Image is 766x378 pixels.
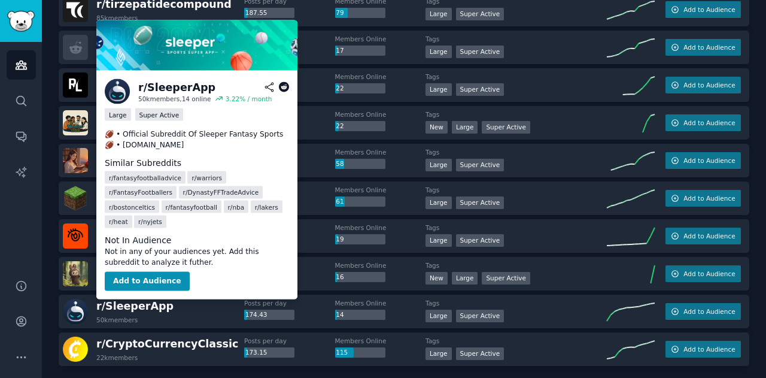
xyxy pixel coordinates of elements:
[425,196,452,209] div: Large
[135,108,184,121] div: Super Active
[105,156,289,169] dt: Similar Subreddits
[335,310,385,320] div: 14
[105,247,289,268] dd: Not in any of your audiences yet. Add this subreddit to analyze it futher.
[335,35,426,43] dt: Members Online
[456,347,504,360] div: Super Active
[456,196,504,209] div: Super Active
[425,310,452,322] div: Large
[244,337,335,345] dt: Posts per day
[63,299,88,324] img: SleeperApp
[683,5,735,14] span: Add to Audience
[452,272,478,285] div: Large
[96,14,138,22] div: 85k members
[138,217,162,226] span: r/ nyjets
[105,79,130,104] img: SleeperApp
[63,337,88,362] img: CryptoCurrencyClassic
[109,202,155,211] span: r/ bostonceltics
[63,72,88,98] img: Referrallinks
[452,121,478,134] div: Large
[335,83,385,94] div: 22
[425,121,448,134] div: New
[683,307,735,316] span: Add to Audience
[244,310,294,320] div: 174.43
[255,202,278,211] span: r/ lakers
[425,159,452,171] div: Large
[63,110,88,135] img: TwentiesIndia
[683,270,735,278] span: Add to Audience
[683,156,735,165] span: Add to Audience
[425,110,607,119] dt: Tags
[683,81,735,89] span: Add to Audience
[335,337,426,345] dt: Members Online
[335,234,385,245] div: 19
[665,114,741,131] button: Add to Audience
[105,234,289,247] dt: Not In Audience
[63,186,88,211] img: MinecraftServer
[63,148,88,173] img: Novelnews
[244,299,335,307] dt: Posts per day
[138,95,211,103] div: 50k members, 14 online
[63,261,88,286] img: labubuswap
[665,228,741,244] button: Add to Audience
[425,186,607,194] dt: Tags
[335,110,426,119] dt: Members Online
[456,234,504,247] div: Super Active
[226,95,272,103] div: 3.22 % / month
[335,223,426,232] dt: Members Online
[456,159,504,171] div: Super Active
[96,316,138,324] div: 50k members
[96,353,138,362] div: 22k members
[425,299,607,307] dt: Tags
[109,173,181,182] span: r/ fantasyfootballadvice
[425,35,607,43] dt: Tags
[683,194,735,202] span: Add to Audience
[425,337,607,345] dt: Tags
[191,173,221,182] span: r/ warriors
[665,341,741,358] button: Add to Audience
[335,121,385,132] div: 22
[683,232,735,240] span: Add to Audience
[335,46,385,56] div: 17
[683,119,735,127] span: Add to Audience
[665,303,741,320] button: Add to Audience
[425,83,452,96] div: Large
[166,202,217,211] span: r/ fantasyfootball
[683,43,735,52] span: Add to Audience
[244,8,294,19] div: 187.55
[665,39,741,56] button: Add to Audience
[7,11,35,32] img: GummySearch logo
[665,77,741,93] button: Add to Audience
[425,72,607,81] dt: Tags
[482,121,530,134] div: Super Active
[425,8,452,20] div: Large
[96,20,297,71] img: SleeperApp
[456,46,504,58] div: Super Active
[228,202,245,211] span: r/ nba
[425,46,452,58] div: Large
[425,261,607,270] dt: Tags
[456,8,504,20] div: Super Active
[456,83,504,96] div: Super Active
[335,186,426,194] dt: Members Online
[425,223,607,232] dt: Tags
[425,347,452,360] div: Large
[138,80,215,95] div: r/ SleeperApp
[109,188,172,196] span: r/ FantasyFootballers
[665,190,741,207] button: Add to Audience
[425,148,607,156] dt: Tags
[335,261,426,270] dt: Members Online
[109,217,128,226] span: r/ heat
[244,347,294,358] div: 173.15
[456,310,504,322] div: Super Active
[105,108,131,121] div: Large
[335,8,385,19] div: 79
[105,129,289,150] p: 🏈 • Official Subreddit Of Sleeper Fantasy Sports 🏈 • [DOMAIN_NAME]
[335,159,385,170] div: 58
[335,299,426,307] dt: Members Online
[335,196,385,207] div: 61
[96,300,174,312] span: r/ SleeperApp
[335,272,385,283] div: 16
[665,152,741,169] button: Add to Audience
[105,272,190,291] button: Add to Audience
[665,265,741,282] button: Add to Audience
